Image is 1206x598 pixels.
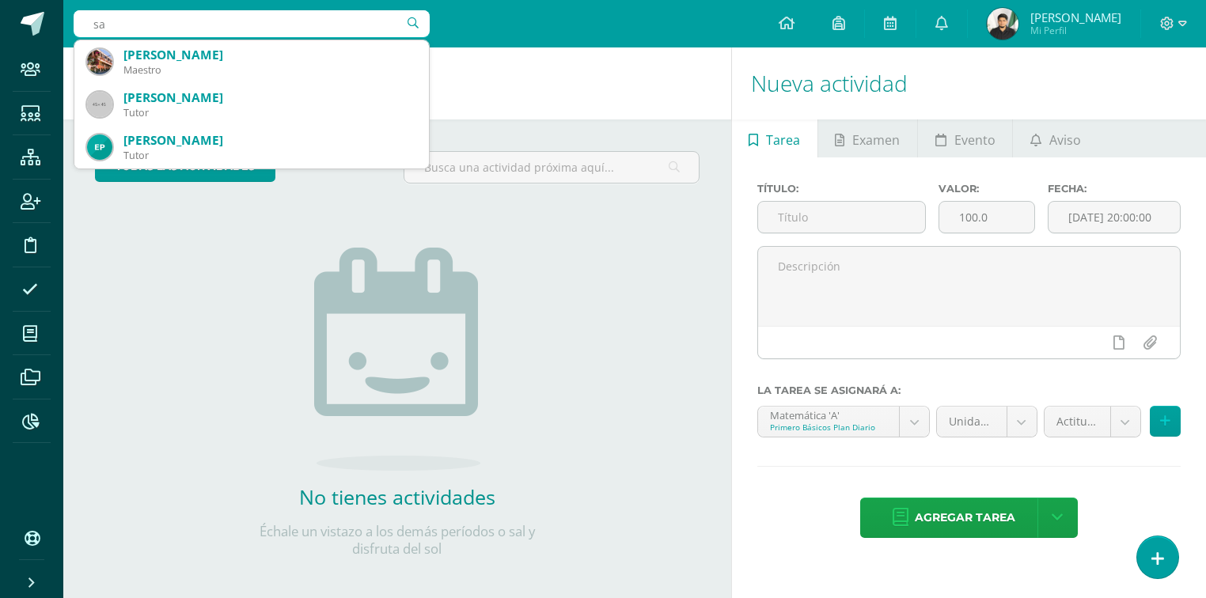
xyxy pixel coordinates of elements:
div: Primero Básicos Plan Diario [770,422,887,433]
span: Aviso [1049,121,1081,159]
a: Aviso [1013,119,1098,157]
span: Examen [852,121,900,159]
img: c9429079bd768dc185b83312005c8933.png [87,49,112,74]
img: 45x45 [87,92,112,117]
img: 19e8c3c16d3d9b3bcbb660b233e1b39e.png [87,134,112,160]
div: [PERSON_NAME] [123,47,416,63]
span: Unidad 4 [949,407,995,437]
label: Título: [757,183,927,195]
span: [PERSON_NAME] [1030,9,1121,25]
div: Tutor [123,149,416,162]
a: Tarea [732,119,817,157]
label: Valor: [939,183,1035,195]
input: Título [758,202,926,233]
div: Maestro [123,63,416,77]
span: Agregar tarea [915,498,1015,537]
div: Matemática 'A' [770,407,887,422]
a: Unidad 4 [937,407,1037,437]
h2: No tienes actividades [239,483,556,510]
input: Busca una actividad próxima aquí... [404,152,699,183]
span: Tarea [766,121,800,159]
div: Tutor [123,106,416,119]
p: Échale un vistazo a los demás períodos o sal y disfruta del sol [239,523,556,558]
div: [PERSON_NAME] [123,89,416,106]
h1: Nueva actividad [751,47,1187,119]
a: Matemática 'A'Primero Básicos Plan Diario [758,407,929,437]
input: Puntos máximos [939,202,1034,233]
a: Examen [818,119,917,157]
img: no_activities.png [314,248,480,471]
img: 333b0b311e30b8d47132d334b2cfd205.png [987,8,1018,40]
div: [PERSON_NAME] [123,132,416,149]
a: Actitudinal (10.0%) [1045,407,1140,437]
span: Evento [954,121,996,159]
span: Actitudinal (10.0%) [1056,407,1098,437]
input: Busca un usuario... [74,10,430,37]
input: Fecha de entrega [1049,202,1180,233]
a: Evento [918,119,1012,157]
span: Mi Perfil [1030,24,1121,37]
label: La tarea se asignará a: [757,384,1181,396]
label: Fecha: [1048,183,1181,195]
